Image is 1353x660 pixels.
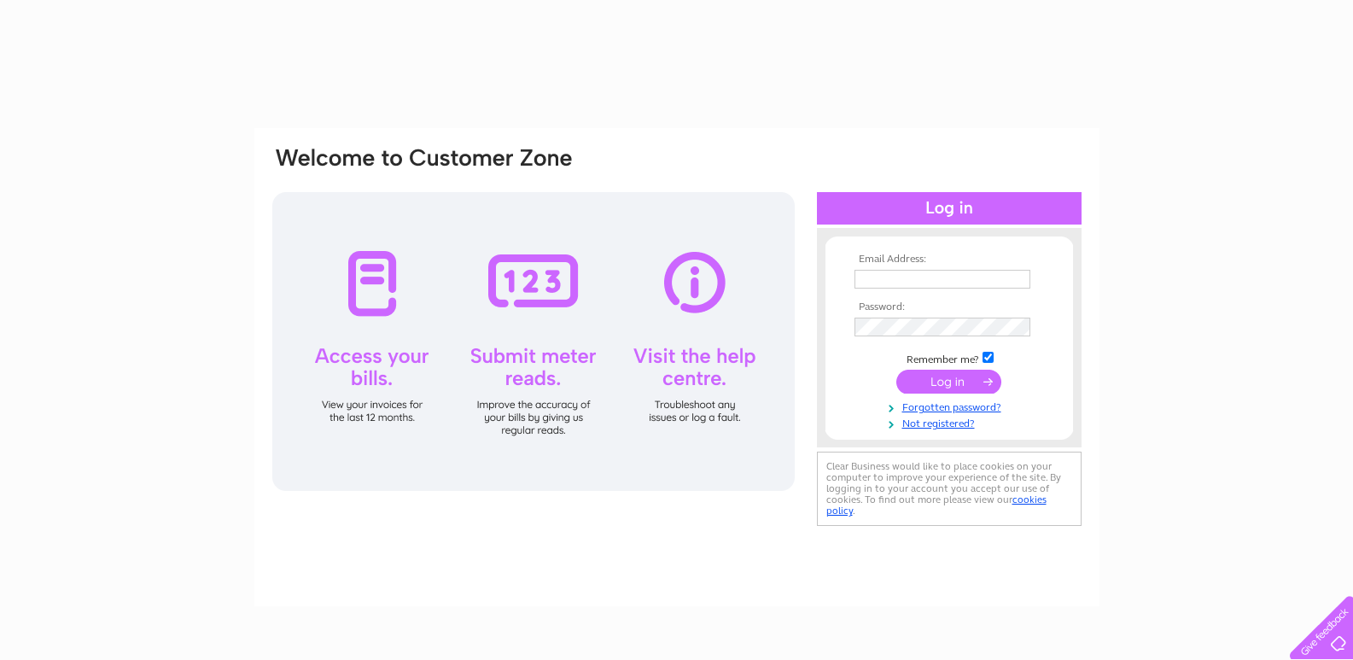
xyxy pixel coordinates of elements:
input: Submit [896,370,1001,394]
a: Forgotten password? [854,398,1048,414]
a: cookies policy [826,494,1047,517]
a: Not registered? [854,414,1048,430]
td: Remember me? [850,349,1048,366]
th: Password: [850,301,1048,313]
div: Clear Business would like to place cookies on your computer to improve your experience of the sit... [817,452,1082,526]
th: Email Address: [850,254,1048,266]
